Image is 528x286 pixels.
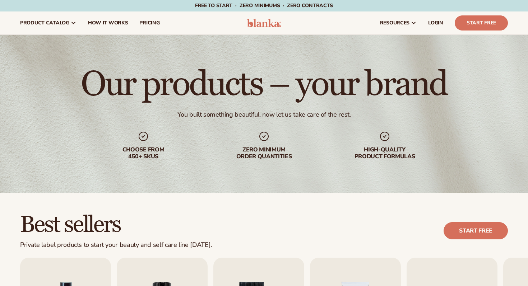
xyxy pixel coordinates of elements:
[20,213,212,237] h2: Best sellers
[374,11,422,34] a: resources
[455,15,508,31] a: Start Free
[380,20,409,26] span: resources
[428,20,443,26] span: LOGIN
[177,111,351,119] div: You built something beautiful, now let us take care of the rest.
[81,67,447,102] h1: Our products – your brand
[247,19,281,27] img: logo
[422,11,449,34] a: LOGIN
[139,20,159,26] span: pricing
[14,11,82,34] a: product catalog
[218,146,310,160] div: Zero minimum order quantities
[195,2,333,9] span: Free to start · ZERO minimums · ZERO contracts
[82,11,134,34] a: How It Works
[444,222,508,239] a: Start free
[88,20,128,26] span: How It Works
[97,146,189,160] div: Choose from 450+ Skus
[339,146,431,160] div: High-quality product formulas
[20,241,212,249] div: Private label products to start your beauty and self care line [DATE].
[134,11,165,34] a: pricing
[20,20,69,26] span: product catalog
